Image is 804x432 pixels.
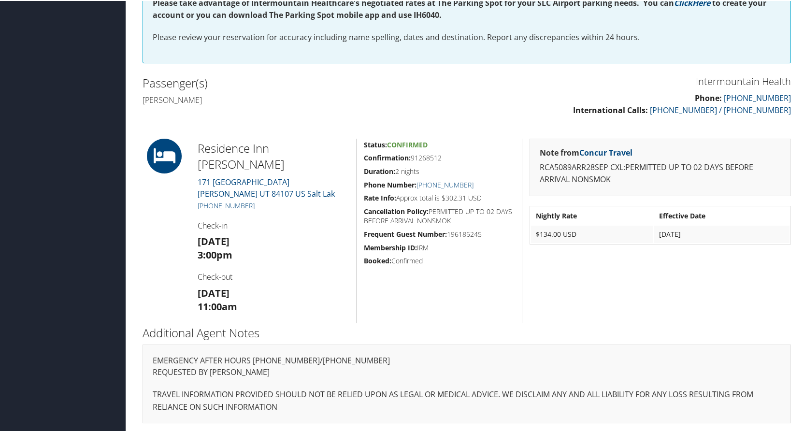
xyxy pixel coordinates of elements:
h4: Check-out [198,271,349,281]
strong: 11:00am [198,299,237,312]
strong: Membership ID: [364,242,417,251]
p: Please review your reservation for accuracy including name spelling, dates and destination. Repor... [153,30,781,43]
strong: [DATE] [198,234,230,247]
h2: Passenger(s) [143,74,459,90]
strong: 3:00pm [198,247,232,260]
a: Concur Travel [579,146,632,157]
h4: [PERSON_NAME] [143,94,459,104]
strong: [DATE] [198,286,230,299]
p: RCA5089ARR28SEP CXL:PERMITTED UP TO 02 DAYS BEFORE ARRIVAL NONSMOK [540,160,781,185]
div: EMERGENCY AFTER HOURS [PHONE_NUMBER]/[PHONE_NUMBER] [143,344,791,422]
strong: Booked: [364,255,391,264]
strong: Rate Info: [364,192,396,202]
strong: Note from [540,146,632,157]
h4: Check-in [198,219,349,230]
h2: Additional Agent Notes [143,324,791,340]
h5: Approx total is $302.31 USD [364,192,515,202]
a: [PHONE_NUMBER] / [PHONE_NUMBER] [650,104,791,115]
p: REQUESTED BY [PERSON_NAME] [153,365,781,378]
strong: Confirmation: [364,152,411,161]
strong: Frequent Guest Number: [364,229,447,238]
strong: Duration: [364,166,395,175]
strong: International Calls: [573,104,648,115]
h5: IRM [364,242,515,252]
td: $134.00 USD [531,225,653,242]
h5: 91268512 [364,152,515,162]
p: TRAVEL INFORMATION PROVIDED SHOULD NOT BE RELIED UPON AS LEGAL OR MEDICAL ADVICE. WE DISCLAIM ANY... [153,388,781,412]
h5: 196185245 [364,229,515,238]
th: Effective Date [654,206,790,224]
strong: Phone Number: [364,179,416,188]
strong: Phone: [695,92,722,102]
h5: Confirmed [364,255,515,265]
a: [PHONE_NUMBER] [198,200,255,209]
h2: Residence Inn [PERSON_NAME] [198,139,349,172]
span: Confirmed [387,139,428,148]
a: [PHONE_NUMBER] [416,179,474,188]
a: 171 [GEOGRAPHIC_DATA][PERSON_NAME] UT 84107 US Salt Lak [198,176,335,198]
h3: Intermountain Health [474,74,791,87]
a: [PHONE_NUMBER] [724,92,791,102]
strong: Status: [364,139,387,148]
h5: PERMITTED UP TO 02 DAYS BEFORE ARRIVAL NONSMOK [364,206,515,225]
h5: 2 nights [364,166,515,175]
strong: Cancellation Policy: [364,206,429,215]
td: [DATE] [654,225,790,242]
th: Nightly Rate [531,206,653,224]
